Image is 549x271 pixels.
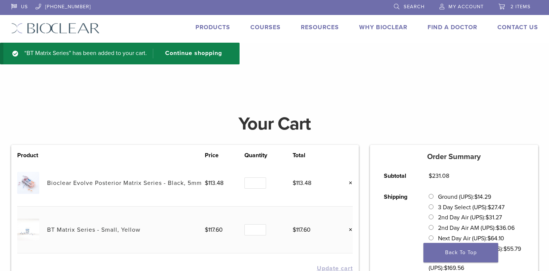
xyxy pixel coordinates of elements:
[359,24,407,31] a: Why Bioclear
[404,4,425,10] span: Search
[438,214,502,221] label: 2nd Day Air (UPS):
[485,214,502,221] bdi: 31.27
[496,224,499,232] span: $
[205,226,208,234] span: $
[250,24,281,31] a: Courses
[438,193,491,201] label: Ground (UPS):
[370,152,538,161] h5: Order Summary
[205,226,223,234] bdi: 117.60
[293,179,296,187] span: $
[485,214,489,221] span: $
[293,151,332,160] th: Total
[429,172,449,180] bdi: 231.08
[503,245,507,253] span: $
[423,243,498,262] a: Back To Top
[428,24,477,31] a: Find A Doctor
[343,178,353,188] a: Remove this item
[293,179,311,187] bdi: 113.48
[487,235,504,242] bdi: 64.10
[496,224,515,232] bdi: 36.06
[195,24,230,31] a: Products
[205,151,244,160] th: Price
[488,204,491,211] span: $
[497,24,538,31] a: Contact Us
[293,226,311,234] bdi: 117.60
[511,4,531,10] span: 2 items
[11,23,100,34] img: Bioclear
[429,172,432,180] span: $
[376,165,420,186] th: Subtotal
[438,204,505,211] label: 3 Day Select (UPS):
[47,179,202,187] a: Bioclear Evolve Posterior Matrix Series - Black, 5mm
[301,24,339,31] a: Resources
[488,204,505,211] bdi: 27.47
[17,219,39,241] img: BT Matrix Series - Small, Yellow
[205,179,208,187] span: $
[438,235,504,242] label: Next Day Air (UPS):
[244,151,293,160] th: Quantity
[17,151,47,160] th: Product
[343,225,353,235] a: Remove this item
[6,115,544,133] h1: Your Cart
[474,193,478,201] span: $
[153,49,228,58] a: Continue shopping
[487,235,491,242] span: $
[503,245,521,253] bdi: 55.79
[438,224,515,232] label: 2nd Day Air AM (UPS):
[474,193,491,201] bdi: 14.29
[205,179,223,187] bdi: 113.48
[17,172,39,194] img: Bioclear Evolve Posterior Matrix Series - Black, 5mm
[47,226,141,234] a: BT Matrix Series - Small, Yellow
[448,4,484,10] span: My Account
[293,226,296,234] span: $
